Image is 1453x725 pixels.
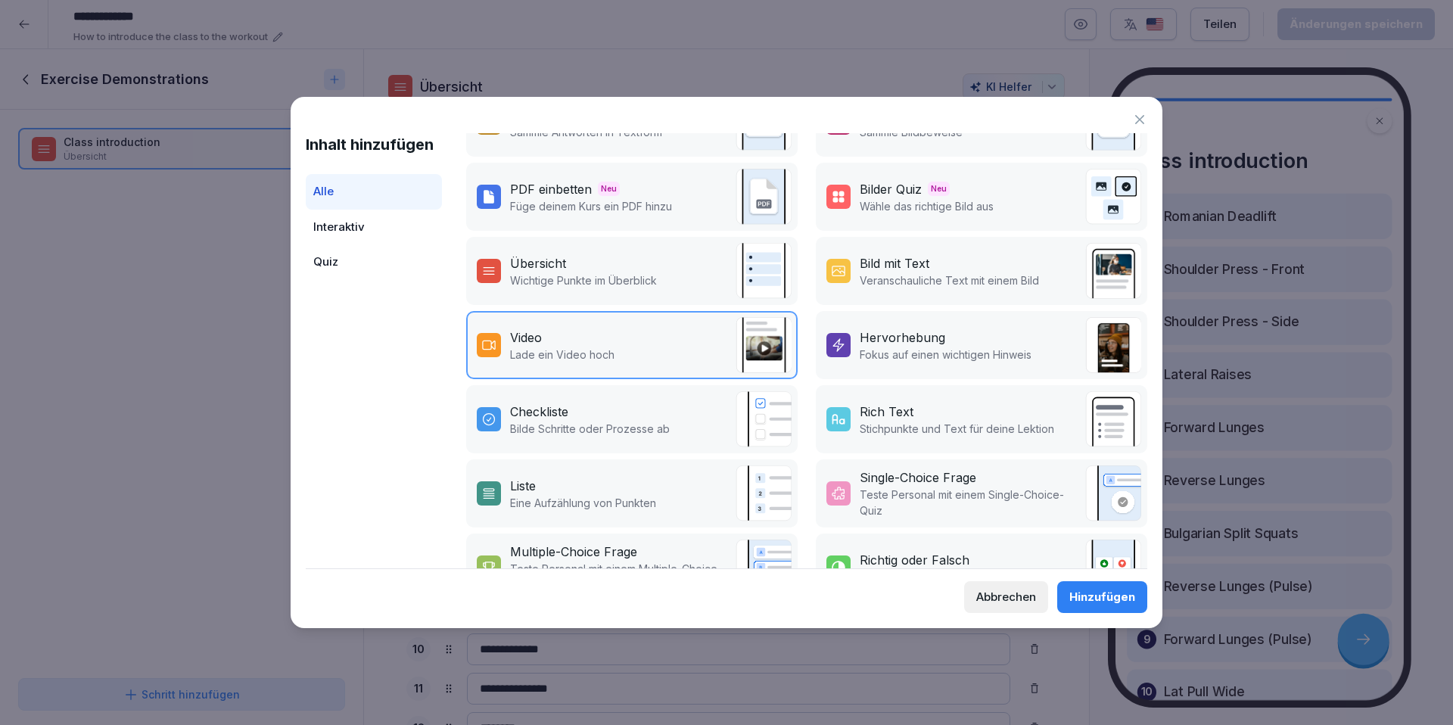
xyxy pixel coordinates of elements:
[510,198,672,214] p: Füge deinem Kurs ein PDF hinzu
[510,421,670,437] p: Bilde Schritte oder Prozesse ab
[736,243,792,299] img: overview.svg
[976,589,1036,605] div: Abbrechen
[860,468,976,487] div: Single-Choice Frage
[1069,589,1135,605] div: Hinzufügen
[736,317,792,373] img: video.png
[510,347,614,362] p: Lade ein Video hoch
[510,403,568,421] div: Checkliste
[860,421,1054,437] p: Stichpunkte und Text für deine Lektion
[306,244,442,280] div: Quiz
[860,272,1039,288] p: Veranschauliche Text mit einem Bild
[928,182,950,196] span: Neu
[964,581,1048,613] button: Abbrechen
[1085,243,1141,299] img: text_image.png
[306,133,442,156] h1: Inhalt hinzufügen
[860,347,1031,362] p: Fokus auf einen wichtigen Hinweis
[510,180,592,198] div: PDF einbetten
[736,540,792,596] img: quiz.svg
[306,210,442,245] div: Interaktiv
[510,495,656,511] p: Eine Aufzählung von Punkten
[1085,317,1141,373] img: callout.png
[510,561,728,593] p: Teste Personal mit einem Multiple-Choice-Quiz
[736,465,792,521] img: list.svg
[1085,540,1141,596] img: true_false.svg
[736,169,792,225] img: pdf_embed.svg
[510,254,566,272] div: Übersicht
[1057,581,1147,613] button: Hinzufügen
[1085,391,1141,447] img: richtext.svg
[1085,465,1141,521] img: single_choice_quiz.svg
[860,403,913,421] div: Rich Text
[510,477,536,495] div: Liste
[510,272,657,288] p: Wichtige Punkte im Überblick
[510,543,637,561] div: Multiple-Choice Frage
[860,198,994,214] p: Wähle das richtige Bild aus
[860,551,969,569] div: Richtig oder Falsch
[306,174,442,210] div: Alle
[510,328,542,347] div: Video
[860,180,922,198] div: Bilder Quiz
[860,328,945,347] div: Hervorhebung
[860,487,1078,518] p: Teste Personal mit einem Single-Choice-Quiz
[736,391,792,447] img: checklist.svg
[598,182,620,196] span: Neu
[1085,169,1141,225] img: image_quiz.svg
[860,254,929,272] div: Bild mit Text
